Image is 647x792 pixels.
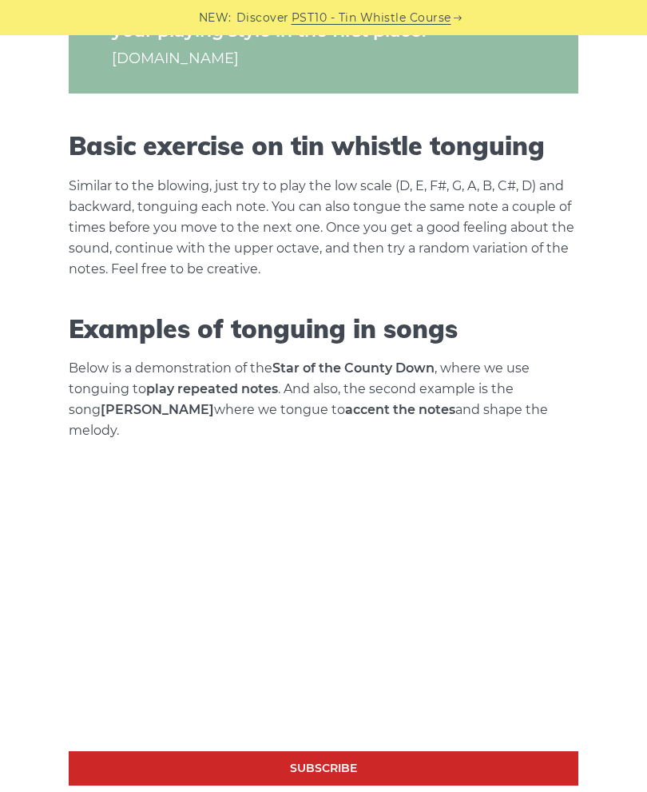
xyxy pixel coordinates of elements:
iframe: Tin Whistle Tonguing - Star Of The County Down & Peggy Lettermore [69,465,578,752]
strong: [PERSON_NAME] [101,402,214,417]
h2: Examples of tonguing in songs [69,313,578,344]
p: Similar to the blowing, just try to play the low scale (D, E, F#, G, A, B, C#, D) and backward, t... [69,176,578,280]
cite: [DOMAIN_NAME] [112,48,535,70]
h2: Basic exercise on tin whistle tonguing [69,130,578,161]
strong: play repeated notes [146,381,278,396]
a: Subscribe [69,751,578,786]
p: Below is a demonstration of the , where we use tonguing to . And also, the second example is the ... [69,358,578,441]
span: Discover [236,9,289,27]
span: NEW: [199,9,232,27]
strong: accent the notes [345,402,455,417]
a: PST10 - Tin Whistle Course [292,9,451,27]
strong: Star of the County Down [272,360,435,376]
